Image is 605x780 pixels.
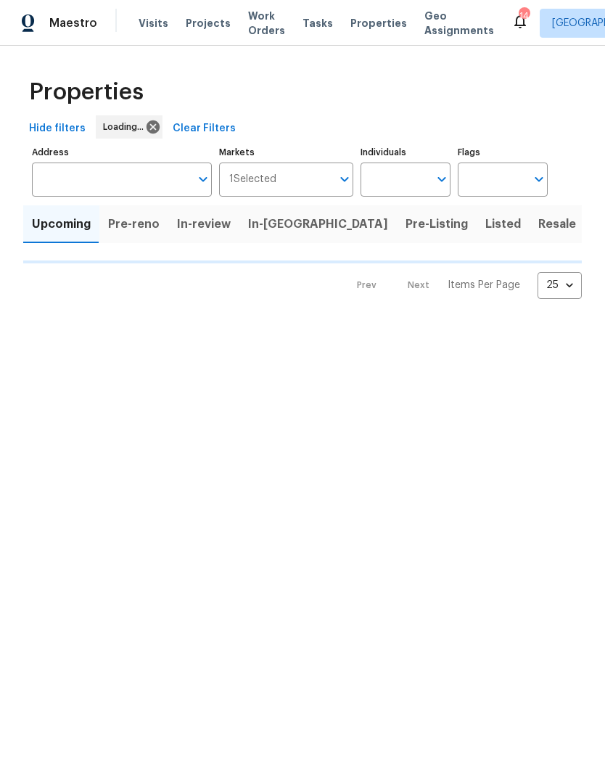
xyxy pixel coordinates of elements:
[361,148,450,157] label: Individuals
[139,16,168,30] span: Visits
[186,16,231,30] span: Projects
[529,169,549,189] button: Open
[519,9,529,23] div: 14
[167,115,242,142] button: Clear Filters
[248,9,285,38] span: Work Orders
[350,16,407,30] span: Properties
[219,148,354,157] label: Markets
[32,148,212,157] label: Address
[96,115,162,139] div: Loading...
[538,266,582,304] div: 25
[538,214,576,234] span: Resale
[334,169,355,189] button: Open
[302,18,333,28] span: Tasks
[343,272,582,299] nav: Pagination Navigation
[485,214,521,234] span: Listed
[424,9,494,38] span: Geo Assignments
[103,120,149,134] span: Loading...
[32,214,91,234] span: Upcoming
[29,120,86,138] span: Hide filters
[458,148,548,157] label: Flags
[193,169,213,189] button: Open
[23,115,91,142] button: Hide filters
[448,278,520,292] p: Items Per Page
[173,120,236,138] span: Clear Filters
[248,214,388,234] span: In-[GEOGRAPHIC_DATA]
[29,85,144,99] span: Properties
[108,214,160,234] span: Pre-reno
[49,16,97,30] span: Maestro
[177,214,231,234] span: In-review
[432,169,452,189] button: Open
[229,173,276,186] span: 1 Selected
[406,214,468,234] span: Pre-Listing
